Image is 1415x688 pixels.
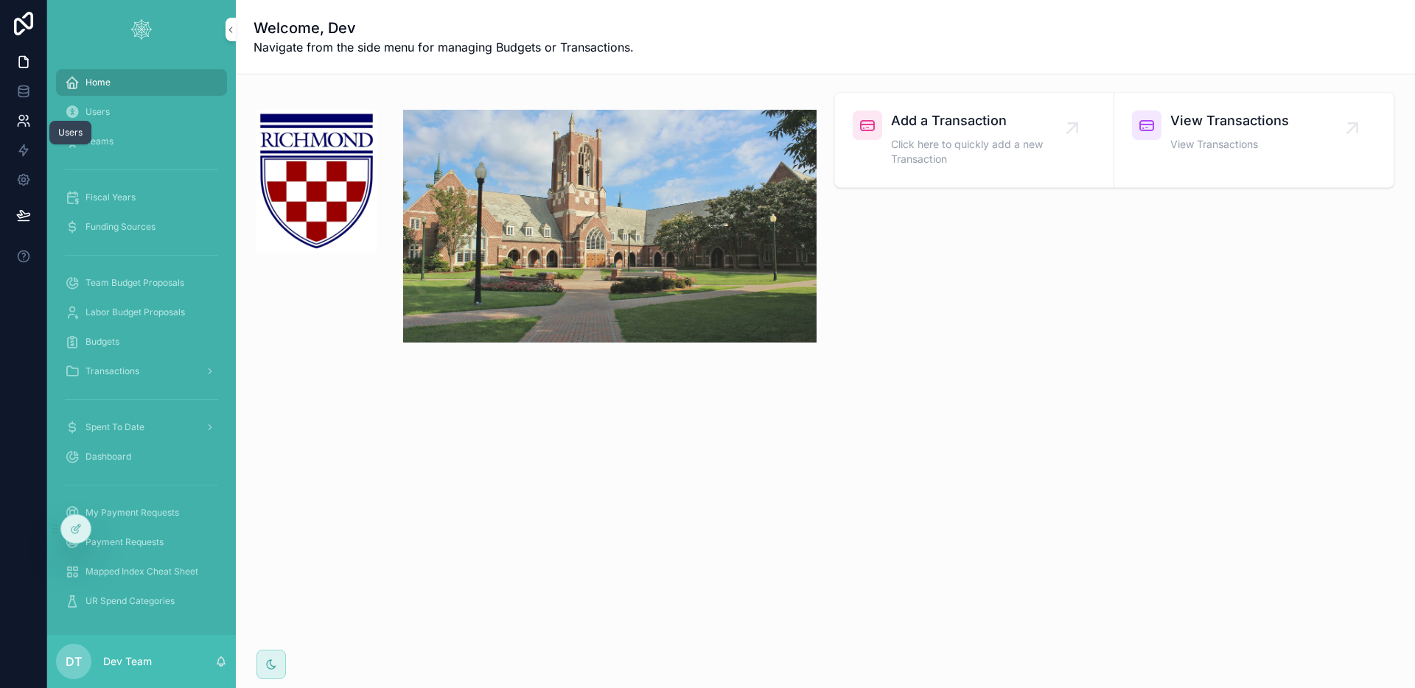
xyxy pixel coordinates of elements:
[256,110,377,253] img: 27248-Richmond-Logo.jpg
[56,499,227,526] a: My Payment Requests
[56,414,227,440] a: Spent To Date
[58,127,83,138] div: Users
[891,137,1072,166] span: Click here to quickly add a new Transaction
[85,106,110,118] span: Users
[85,365,139,377] span: Transactions
[85,451,131,463] span: Dashboard
[56,69,227,96] a: Home
[85,136,113,147] span: Teams
[85,77,111,88] span: Home
[835,93,1114,187] a: Add a TransactionClick here to quickly add a new Transaction
[85,277,184,289] span: Team Budget Proposals
[56,184,227,211] a: Fiscal Years
[56,529,227,555] a: Payment Requests
[56,99,227,125] a: Users
[56,128,227,155] a: Teams
[56,214,227,240] a: Funding Sources
[85,421,144,433] span: Spent To Date
[85,595,175,607] span: UR Spend Categories
[85,192,136,203] span: Fiscal Years
[85,221,156,233] span: Funding Sources
[56,558,227,585] a: Mapped Index Cheat Sheet
[56,329,227,355] a: Budgets
[403,110,817,343] img: 27250-Richmond_2.jpg
[130,18,153,41] img: App logo
[85,536,164,548] span: Payment Requests
[56,443,227,470] a: Dashboard
[1170,110,1289,131] span: View Transactions
[103,654,152,669] p: Dev Team
[85,306,185,318] span: Labor Budget Proposals
[56,358,227,385] a: Transactions
[254,38,634,56] span: Navigate from the side menu for managing Budgets or Transactions.
[56,299,227,326] a: Labor Budget Proposals
[1114,93,1394,187] a: View TransactionsView Transactions
[254,18,634,38] h1: Welcome, Dev
[56,588,227,614] a: UR Spend Categories
[891,110,1072,131] span: Add a Transaction
[85,507,179,519] span: My Payment Requests
[56,270,227,296] a: Team Budget Proposals
[85,336,119,348] span: Budgets
[66,653,82,670] span: DT
[1170,137,1289,152] span: View Transactions
[85,566,198,578] span: Mapped Index Cheat Sheet
[47,59,236,633] div: scrollable content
